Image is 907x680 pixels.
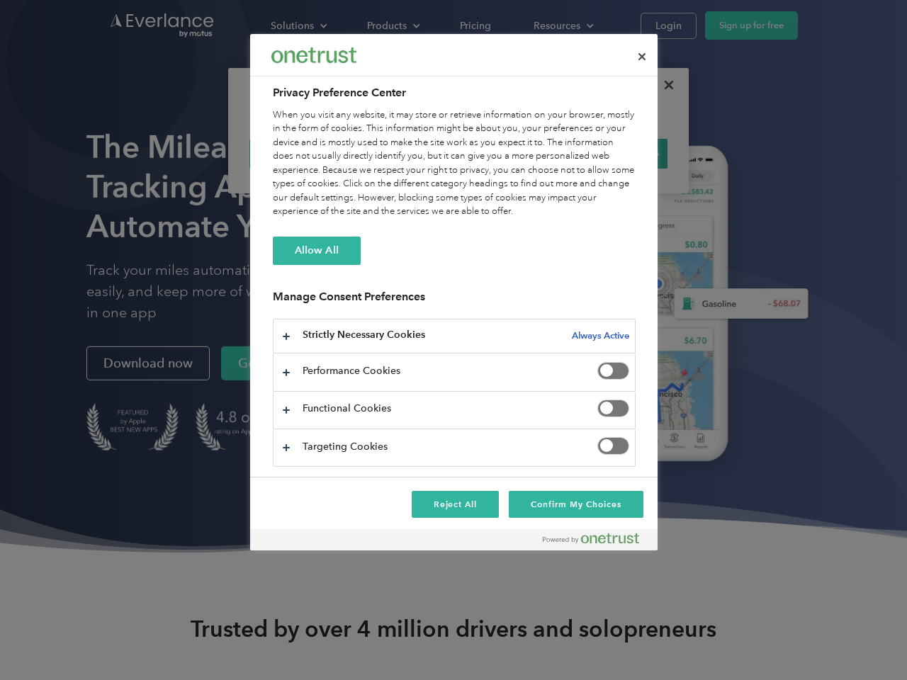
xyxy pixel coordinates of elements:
[273,237,361,265] button: Allow All
[250,34,658,550] div: Privacy Preference Center
[543,533,650,550] a: Powered by OneTrust Opens in a new Tab
[271,47,356,62] img: Everlance
[250,34,658,550] div: Preference center
[271,41,356,69] div: Everlance
[626,41,658,72] button: Close
[543,533,639,544] img: Powered by OneTrust Opens in a new Tab
[273,84,636,101] h2: Privacy Preference Center
[509,491,643,518] button: Confirm My Choices
[412,491,500,518] button: Reject All
[273,290,636,312] h3: Manage Consent Preferences
[273,108,636,219] div: When you visit any website, it may store or retrieve information on your browser, mostly in the f...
